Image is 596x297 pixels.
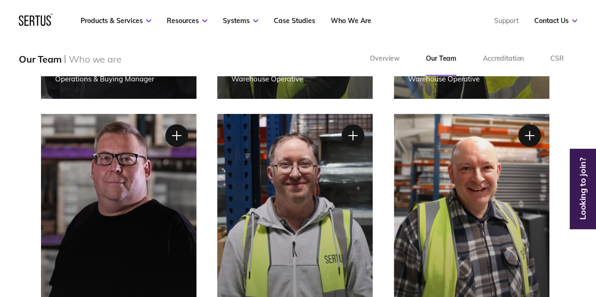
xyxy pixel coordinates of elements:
a: Contact Us [534,16,577,25]
a: Who We Are [331,16,371,25]
div: Warehouse Operative [231,73,310,85]
a: Looking to join? [572,185,594,193]
iframe: Chat Widget [549,252,596,297]
a: Products & Services [81,16,151,25]
a: Systems [223,16,258,25]
a: Accreditation [470,42,537,76]
div: Warehouse Operative [408,73,486,85]
a: Resources [167,16,207,25]
div: Who we are [69,53,121,65]
a: Overview [357,42,413,76]
a: Case Studies [274,16,315,25]
div: Our Team [19,53,61,65]
a: Support [494,16,519,25]
a: CSR [537,42,577,76]
div: Operations & Buying Manager [55,73,154,85]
